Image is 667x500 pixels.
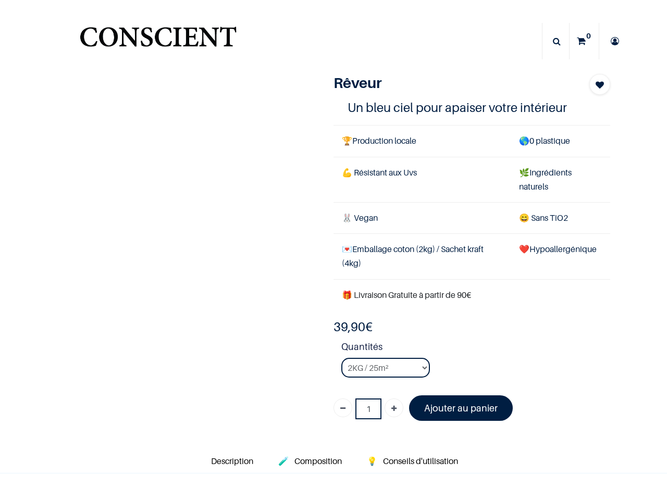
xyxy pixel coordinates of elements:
span: 39,90 [333,319,365,334]
font: 🎁 Livraison Gratuite à partir de 90€ [342,290,471,300]
span: 💪 Résistant aux Uvs [342,167,417,178]
span: Add to wishlist [596,79,604,91]
td: Production locale [333,126,511,157]
span: 🌿 [519,167,529,178]
img: Conscient [78,21,239,62]
td: Emballage coton (2kg) / Sachet kraft (4kg) [333,234,511,279]
td: 0 plastique [511,126,610,157]
sup: 0 [584,31,594,41]
b: € [333,319,373,334]
span: Description [211,456,253,466]
span: 💡 [367,456,377,466]
td: Ingrédients naturels [511,157,610,202]
strong: Quantités [341,340,610,358]
h1: Rêveur [333,74,569,92]
h4: Un bleu ciel pour apaiser votre intérieur [348,99,597,116]
font: Ajouter au panier [424,403,498,414]
span: 🧪 [278,456,289,466]
a: Supprimer [333,398,352,417]
a: 0 [570,23,599,59]
td: ❤️Hypoallergénique [511,234,610,279]
span: 🌎 [519,135,529,146]
span: 🐰 Vegan [342,213,378,223]
td: ans TiO2 [511,202,610,233]
a: Ajouter au panier [409,395,513,421]
a: Logo of Conscient [78,21,239,62]
span: 😄 S [519,213,536,223]
span: Composition [294,456,342,466]
button: Add to wishlist [589,74,610,95]
span: 💌 [342,244,352,254]
a: Ajouter [385,398,403,417]
span: Conseils d'utilisation [383,456,458,466]
span: 🏆 [342,135,352,146]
